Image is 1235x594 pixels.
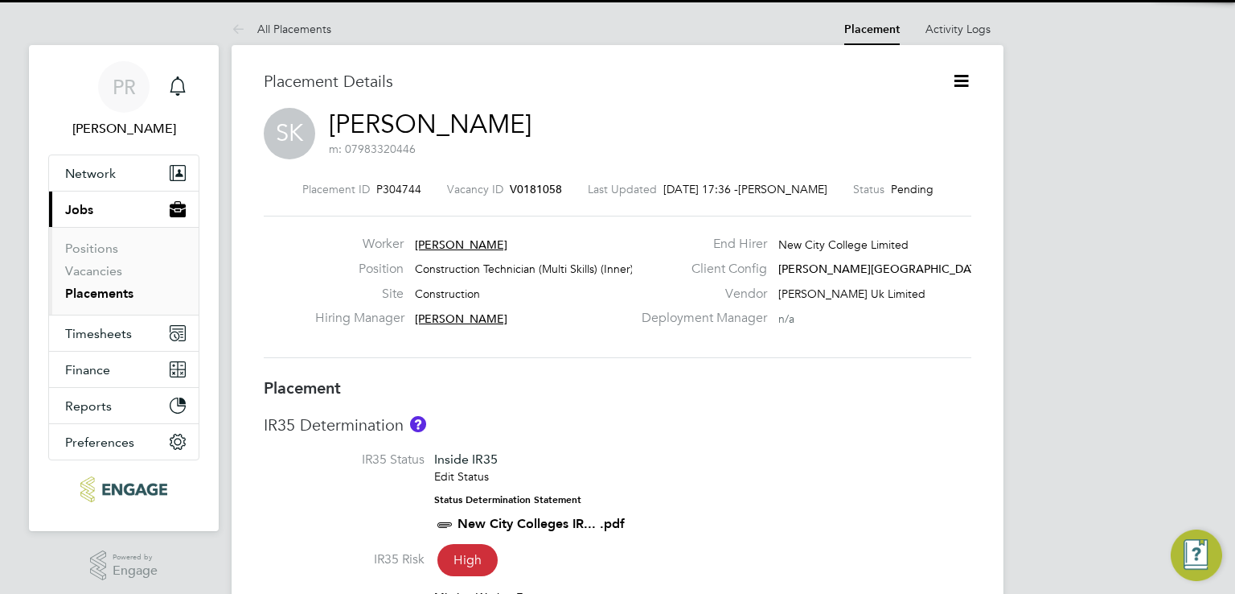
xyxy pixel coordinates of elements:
[264,108,315,159] span: SK
[415,287,480,301] span: Construction
[49,155,199,191] button: Network
[844,23,900,36] a: Placement
[49,227,199,315] div: Jobs
[315,261,404,278] label: Position
[778,237,909,252] span: New City College Limited
[434,469,489,484] a: Edit Status
[264,378,341,398] b: Placement
[588,182,657,196] label: Last Updated
[663,182,738,196] span: [DATE] 17:36 -
[80,476,166,502] img: ncclondon-logo-retina.png
[49,316,199,351] button: Timesheets
[329,109,531,140] a: [PERSON_NAME]
[65,398,112,414] span: Reports
[447,182,503,196] label: Vacancy ID
[315,310,404,327] label: Hiring Manager
[329,142,416,156] span: m: 07983320446
[632,236,767,253] label: End Hirer
[48,476,199,502] a: Go to home page
[1171,530,1222,581] button: Engage Resource Center
[49,192,199,227] button: Jobs
[49,388,199,423] button: Reports
[264,415,971,435] h3: IR35 Determination
[49,424,199,460] button: Preferences
[65,286,133,301] a: Placements
[632,261,767,278] label: Client Config
[65,241,118,256] a: Positions
[65,326,132,341] span: Timesheets
[29,45,219,531] nav: Main navigation
[48,119,199,138] span: Pallvi Raghvani
[48,61,199,138] a: PR[PERSON_NAME]
[434,452,498,467] span: Inside IR35
[315,286,404,303] label: Site
[113,551,158,564] span: Powered by
[113,76,136,97] span: PR
[65,166,116,181] span: Network
[778,287,925,301] span: [PERSON_NAME] Uk Limited
[302,182,370,196] label: Placement ID
[65,263,122,278] a: Vacancies
[891,182,933,196] span: Pending
[415,237,507,252] span: [PERSON_NAME]
[415,311,507,326] span: [PERSON_NAME]
[410,416,426,432] button: About IR35
[376,182,421,196] span: P304744
[778,262,987,276] span: [PERSON_NAME][GEOGRAPHIC_DATA]
[853,182,884,196] label: Status
[65,435,134,450] span: Preferences
[264,452,425,468] label: IR35 Status
[738,182,827,196] span: [PERSON_NAME]
[113,564,158,578] span: Engage
[65,362,110,377] span: Finance
[65,202,93,217] span: Jobs
[315,236,404,253] label: Worker
[925,22,991,36] a: Activity Logs
[49,352,199,387] button: Finance
[778,311,794,326] span: n/a
[415,262,634,276] span: Construction Technician (Multi Skills) (Inner)
[264,71,927,92] h3: Placement Details
[632,310,767,327] label: Deployment Manager
[437,544,498,576] span: High
[90,551,158,581] a: Powered byEngage
[510,182,562,196] span: V0181058
[232,22,331,36] a: All Placements
[632,286,767,303] label: Vendor
[434,494,581,505] strong: Status Determination Statement
[264,551,425,568] label: IR35 Risk
[457,516,625,531] a: New City Colleges IR... .pdf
